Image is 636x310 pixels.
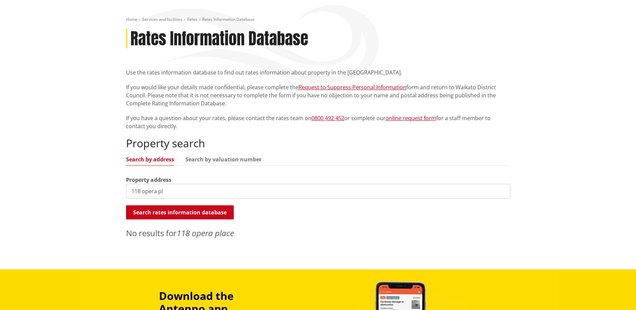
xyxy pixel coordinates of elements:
[126,227,510,239] p: No results for
[126,17,510,22] nav: breadcrumb
[142,16,182,22] a: Services and facilities
[185,157,262,162] a: Search by valuation number
[126,68,510,76] p: Use the rates information database to find out rates information about property in the [GEOGRAPHI...
[187,16,197,22] a: Rates
[126,157,174,162] a: Search by address
[177,227,234,239] em: 118 opera place
[386,114,436,122] a: online request form
[298,84,406,91] a: Request to Suppress Personal Information
[126,114,510,130] p: If you have a question about your rates, please contact the rates team on or complete our for a s...
[202,16,254,22] span: Rates Information Database
[126,176,171,184] label: Property address
[126,137,510,150] h2: Property search
[311,114,344,122] a: 0800 492 452
[126,83,510,107] p: If you would like your details made confidential, please complete the form and return to Waikato ...
[130,29,308,49] h1: Rates Information Database
[126,184,510,199] input: e.g. Duke Street NGARUAWAHIA
[126,16,137,22] a: Home
[126,205,234,219] button: Search rates information database
[605,282,629,306] iframe: Messenger Launcher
